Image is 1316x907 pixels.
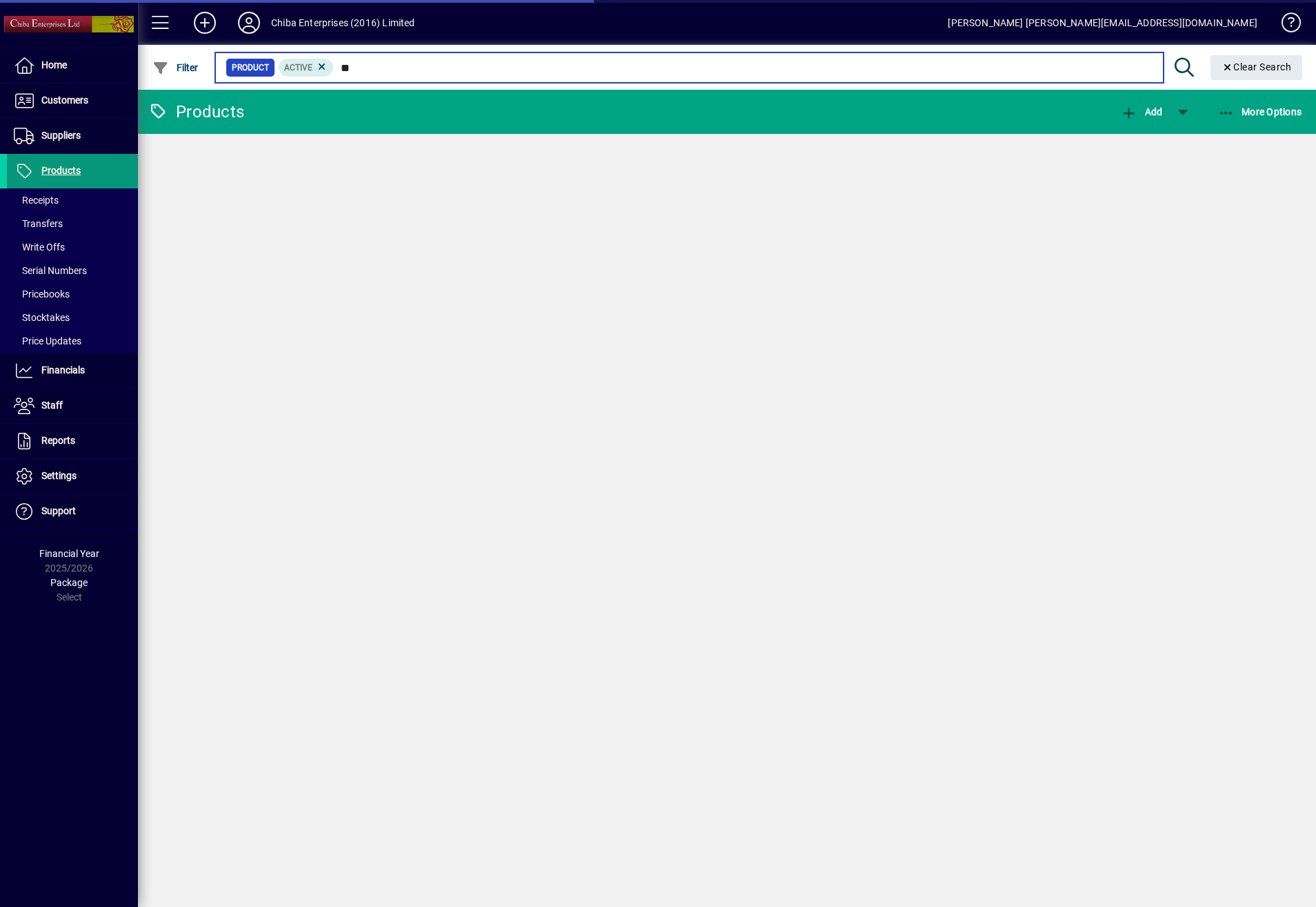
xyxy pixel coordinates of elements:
[14,265,87,276] span: Serial Numbers
[1215,99,1306,124] button: More Options
[149,55,202,80] button: Filter
[14,312,70,323] span: Stocktakes
[7,48,138,83] a: Home
[284,63,312,72] span: Active
[1271,3,1299,48] a: Knowledge Base
[7,494,138,529] a: Support
[41,400,63,411] span: Staff
[7,119,138,153] a: Suppliers
[7,389,138,423] a: Staff
[7,353,138,388] a: Financials
[41,165,81,176] span: Products
[948,12,1257,34] div: [PERSON_NAME] [PERSON_NAME][EMAIL_ADDRESS][DOMAIN_NAME]
[7,424,138,458] a: Reports
[41,130,81,141] span: Suppliers
[1117,99,1166,124] button: Add
[7,329,138,353] a: Price Updates
[1210,55,1303,80] button: Clear
[1222,61,1292,72] span: Clear Search
[232,61,269,75] span: Product
[41,95,88,106] span: Customers
[227,10,271,35] button: Profile
[271,12,415,34] div: Chiba Enterprises (2016) Limited
[1121,106,1162,117] span: Add
[7,235,138,259] a: Write Offs
[1218,106,1302,117] span: More Options
[7,188,138,212] a: Receipts
[7,459,138,494] a: Settings
[41,59,67,70] span: Home
[39,548,99,559] span: Financial Year
[152,62,199,73] span: Filter
[7,282,138,306] a: Pricebooks
[41,364,85,376] span: Financials
[14,242,65,253] span: Write Offs
[7,212,138,235] a: Transfers
[41,435,75,446] span: Reports
[7,84,138,118] a: Customers
[14,195,59,206] span: Receipts
[279,59,334,77] mat-chip: Activation Status: Active
[50,577,88,588] span: Package
[41,470,77,481] span: Settings
[41,505,76,516] span: Support
[14,335,81,347] span: Price Updates
[14,218,63,229] span: Transfers
[148,101,244,123] div: Products
[7,259,138,282] a: Serial Numbers
[7,306,138,329] a: Stocktakes
[14,289,70,300] span: Pricebooks
[183,10,227,35] button: Add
